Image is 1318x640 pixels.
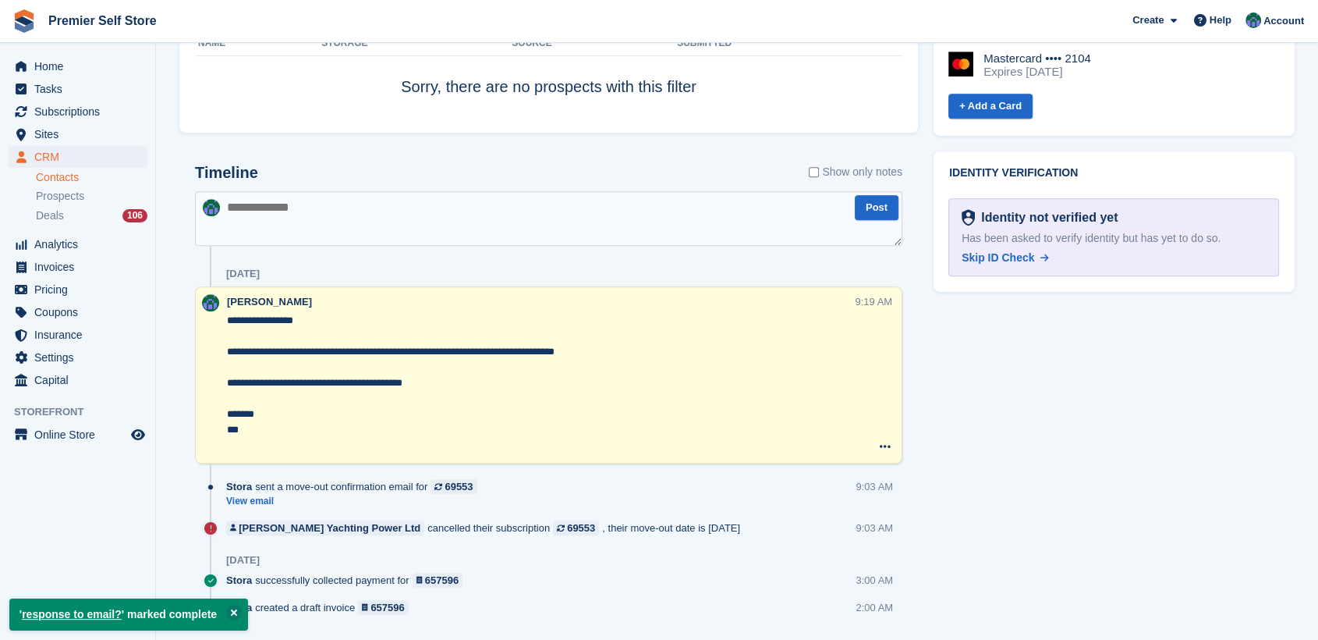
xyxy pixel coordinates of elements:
[8,233,147,255] a: menu
[413,573,463,588] a: 657596
[226,600,416,615] div: created a draft invoice
[8,146,147,168] a: menu
[226,268,260,280] div: [DATE]
[22,608,122,620] a: response to email?
[42,8,163,34] a: Premier Self Store
[809,164,902,180] label: Show only notes
[14,404,155,420] span: Storefront
[370,600,404,615] div: 657596
[430,479,477,494] a: 69553
[34,101,128,123] span: Subscriptions
[129,425,147,444] a: Preview store
[226,521,424,535] a: [PERSON_NAME] Yachting Power Ltd
[34,301,128,323] span: Coupons
[203,199,220,216] img: Jo Granger
[34,78,128,100] span: Tasks
[855,195,898,221] button: Post
[34,369,128,391] span: Capital
[34,324,128,346] span: Insurance
[975,208,1118,227] div: Identity not verified yet
[1210,12,1231,28] span: Help
[12,9,36,33] img: stora-icon-8386f47178a22dfd0bd8f6a31ec36ba5ce8667c1dd55bd0f319d3a0aa187defe.svg
[36,170,147,185] a: Contacts
[226,521,748,535] div: cancelled their subscription , their move-out date is [DATE]
[34,123,128,145] span: Sites
[36,208,64,223] span: Deals
[36,189,84,204] span: Prospects
[983,52,1091,66] div: Mastercard •••• 2104
[226,573,252,588] span: Stora
[949,167,1279,180] h2: Identity verification
[8,123,147,145] a: menu
[34,146,128,168] span: CRM
[36,208,147,224] a: Deals 106
[401,78,696,95] span: Sorry, there are no prospects with this filter
[8,101,147,123] a: menu
[445,479,473,494] div: 69553
[1132,12,1164,28] span: Create
[36,188,147,204] a: Prospects
[553,521,599,535] a: 69553
[34,347,128,368] span: Settings
[8,256,147,278] a: menu
[34,55,128,77] span: Home
[321,31,512,56] th: Storage
[8,347,147,368] a: menu
[227,296,312,308] span: [PERSON_NAME]
[122,209,147,222] div: 106
[195,31,321,56] th: Name
[809,164,819,180] input: Show only notes
[195,164,258,182] h2: Timeline
[677,31,902,56] th: Submitted
[983,65,1091,79] div: Expires [DATE]
[8,369,147,391] a: menu
[34,279,128,300] span: Pricing
[34,424,128,446] span: Online Store
[202,294,219,311] img: Jo Granger
[226,479,252,494] span: Stora
[856,573,893,588] div: 3:00 AM
[1263,13,1304,29] span: Account
[948,94,1033,119] a: + Add a Card
[226,479,485,494] div: sent a move-out confirmation email for
[856,521,893,535] div: 9:03 AM
[8,279,147,300] a: menu
[962,209,975,226] img: Identity Verification Ready
[358,600,409,615] a: 657596
[8,424,147,446] a: menu
[567,521,595,535] div: 69553
[855,294,892,309] div: 9:19 AM
[34,256,128,278] span: Invoices
[8,324,147,346] a: menu
[962,250,1049,266] a: Skip ID Check
[8,78,147,100] a: menu
[962,230,1266,247] div: Has been asked to verify identity but has yet to do so.
[962,251,1034,264] span: Skip ID Check
[856,479,893,494] div: 9:03 AM
[239,521,420,535] div: [PERSON_NAME] Yachting Power Ltd
[226,573,470,588] div: successfully collected payment for
[8,301,147,323] a: menu
[34,233,128,255] span: Analytics
[425,573,459,588] div: 657596
[1245,12,1261,28] img: Jo Granger
[948,52,973,76] img: Mastercard Logo
[9,599,248,631] p: ' ' marked complete
[856,600,893,615] div: 2:00 AM
[8,55,147,77] a: menu
[226,554,260,567] div: [DATE]
[512,31,677,56] th: Source
[226,495,485,508] a: View email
